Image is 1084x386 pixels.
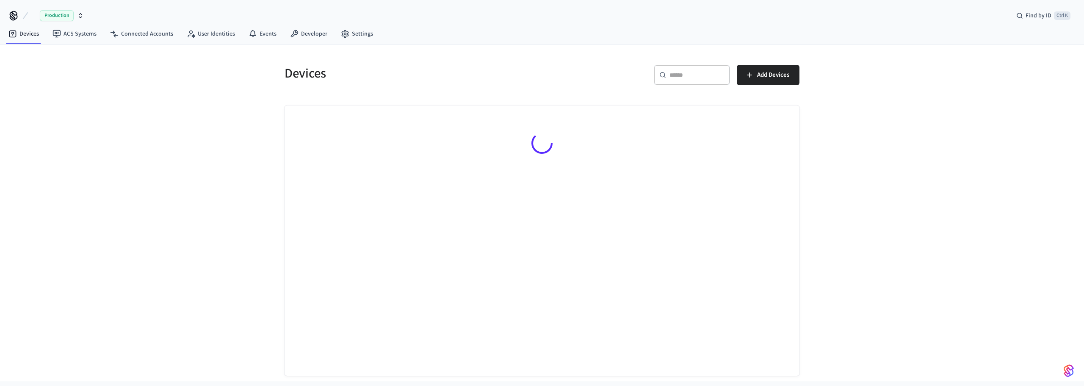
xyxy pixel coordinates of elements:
[103,26,180,42] a: Connected Accounts
[40,10,74,21] span: Production
[1026,11,1051,20] span: Find by ID
[46,26,103,42] a: ACS Systems
[757,69,789,81] span: Add Devices
[334,26,380,42] a: Settings
[1054,11,1070,20] span: Ctrl K
[1064,364,1074,378] img: SeamLogoGradient.69752ec5.svg
[1009,8,1077,23] div: Find by IDCtrl K
[283,26,334,42] a: Developer
[2,26,46,42] a: Devices
[285,65,537,82] h5: Devices
[180,26,242,42] a: User Identities
[242,26,283,42] a: Events
[737,65,799,85] button: Add Devices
